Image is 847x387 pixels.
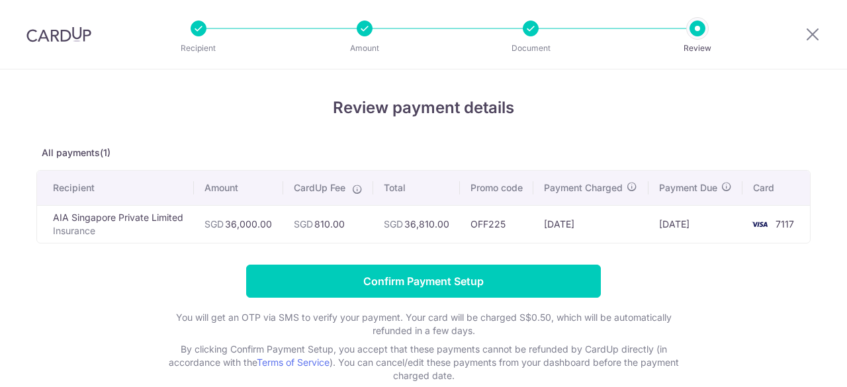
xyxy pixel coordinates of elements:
[373,205,460,243] td: 36,810.00
[283,205,373,243] td: 810.00
[204,218,224,230] span: SGD
[159,311,688,337] p: You will get an OTP via SMS to verify your payment. Your card will be charged S$0.50, which will ...
[533,205,648,243] td: [DATE]
[544,181,623,194] span: Payment Charged
[257,357,330,368] a: Terms of Service
[384,218,403,230] span: SGD
[36,96,811,120] h4: Review payment details
[194,171,283,205] th: Amount
[746,216,773,232] img: <span class="translation_missing" title="translation missing: en.account_steps.new_confirm_form.b...
[659,181,717,194] span: Payment Due
[294,218,313,230] span: SGD
[246,265,601,298] input: Confirm Payment Setup
[776,218,794,230] span: 7117
[194,205,283,243] td: 36,000.00
[159,343,688,382] p: By clicking Confirm Payment Setup, you accept that these payments cannot be refunded by CardUp di...
[460,205,533,243] td: OFF225
[648,42,746,55] p: Review
[53,224,183,237] p: Insurance
[37,205,194,243] td: AIA Singapore Private Limited
[150,42,247,55] p: Recipient
[742,171,810,205] th: Card
[294,181,345,194] span: CardUp Fee
[36,146,811,159] p: All payments(1)
[460,171,533,205] th: Promo code
[37,171,194,205] th: Recipient
[26,26,91,42] img: CardUp
[373,171,460,205] th: Total
[316,42,414,55] p: Amount
[482,42,580,55] p: Document
[648,205,742,243] td: [DATE]
[762,347,834,380] iframe: Opens a widget where you can find more information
